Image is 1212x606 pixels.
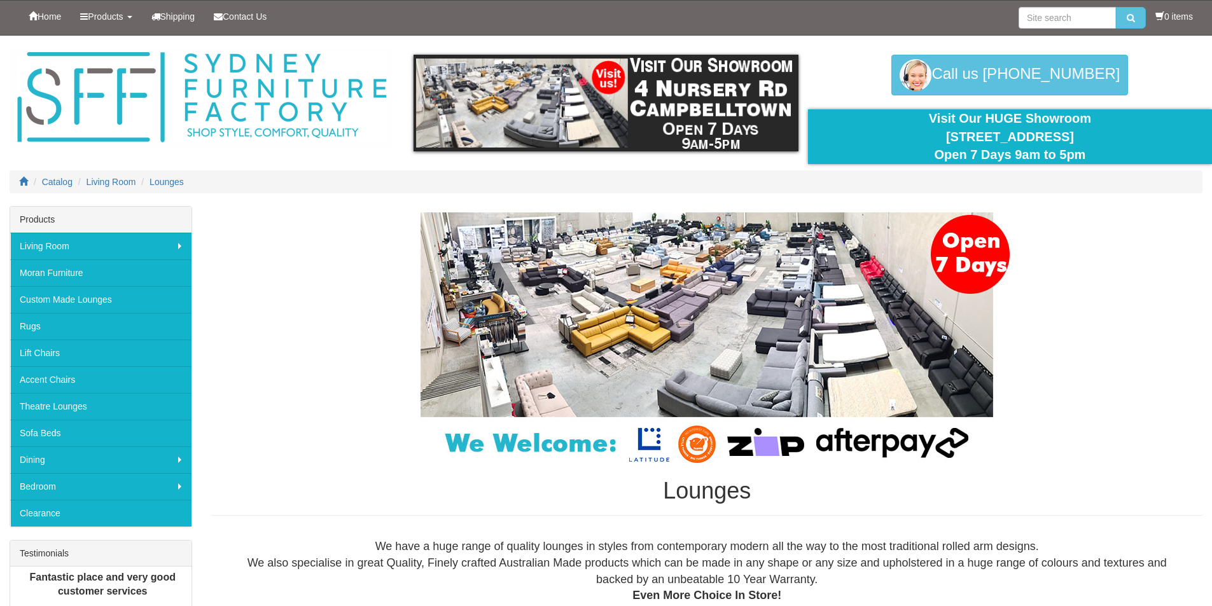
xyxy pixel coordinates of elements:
a: Catalog [42,177,73,187]
h1: Lounges [211,478,1202,504]
a: Clearance [10,500,192,527]
a: Custom Made Lounges [10,286,192,313]
img: Sydney Furniture Factory [11,48,393,147]
a: Dining [10,446,192,473]
a: Lift Chairs [10,340,192,366]
a: Products [71,1,141,32]
a: Bedroom [10,473,192,500]
span: Shipping [160,11,195,22]
img: showroom.gif [414,55,798,151]
div: Testimonials [10,541,192,567]
a: Shipping [142,1,205,32]
a: Sofa Beds [10,420,192,446]
span: Home [38,11,61,22]
a: Moran Furniture [10,259,192,286]
span: Products [88,11,123,22]
a: Living Room [87,177,136,187]
b: Even More Choice In Store! [632,589,781,602]
b: Fantastic place and very good customer services [30,572,176,597]
a: Accent Chairs [10,366,192,393]
a: Theatre Lounges [10,393,192,420]
span: Contact Us [223,11,267,22]
li: 0 items [1155,10,1193,23]
a: Rugs [10,313,192,340]
input: Site search [1019,7,1116,29]
a: Living Room [10,233,192,259]
img: Lounges [389,212,1025,465]
a: Lounges [150,177,184,187]
a: Home [19,1,71,32]
div: Products [10,207,192,233]
a: Contact Us [204,1,276,32]
div: Visit Our HUGE Showroom [STREET_ADDRESS] Open 7 Days 9am to 5pm [818,109,1202,164]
